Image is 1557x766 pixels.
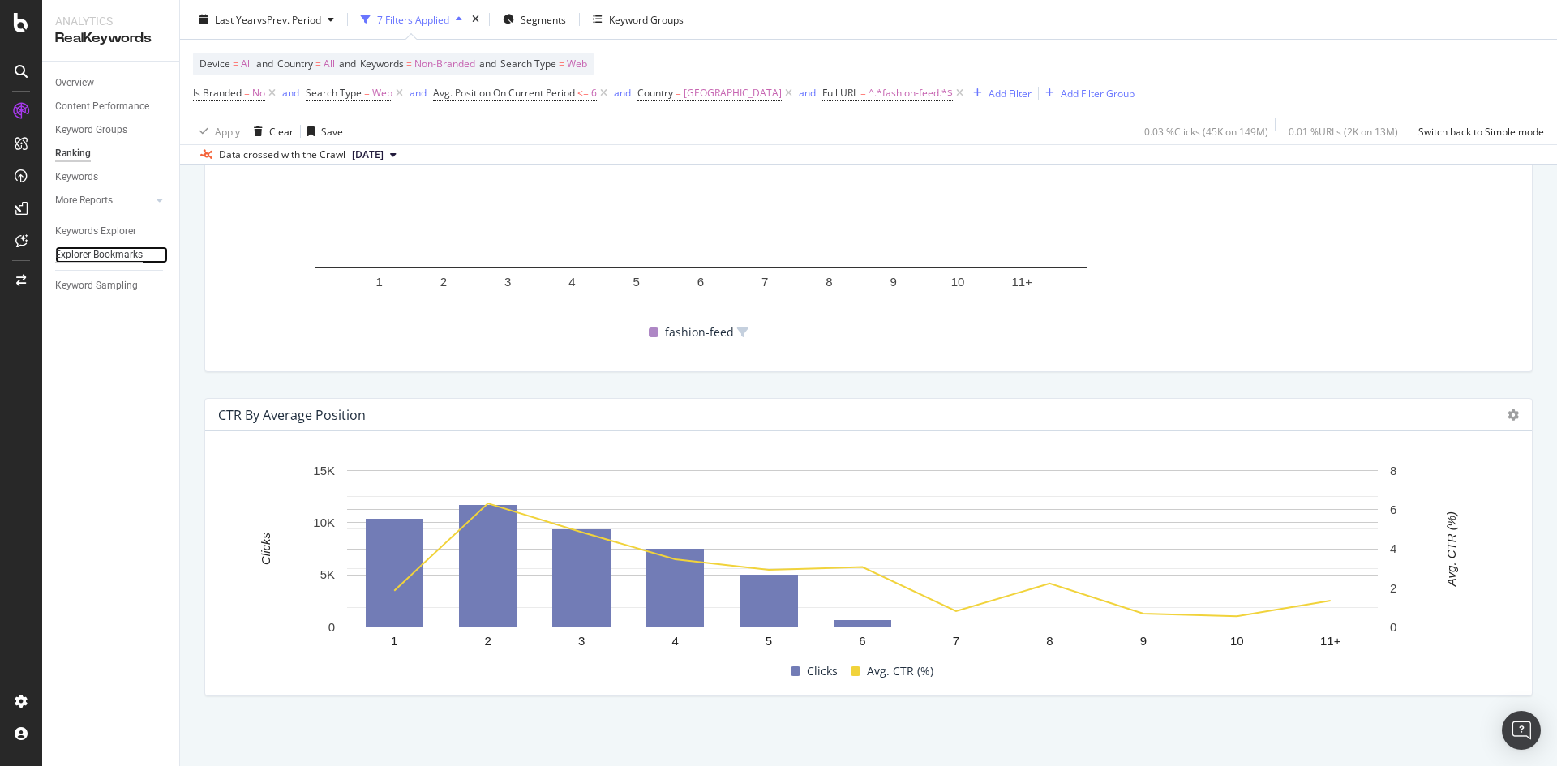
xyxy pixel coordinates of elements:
[218,462,1507,658] svg: A chart.
[1502,711,1541,750] div: Open Intercom Messenger
[55,169,98,186] div: Keywords
[577,86,589,100] span: <=
[1039,83,1135,103] button: Add Filter Group
[469,11,483,28] div: times
[315,57,321,71] span: =
[1046,634,1053,648] text: 8
[55,75,94,92] div: Overview
[1140,634,1147,648] text: 9
[614,85,631,101] button: and
[414,53,475,75] span: Non-Branded
[55,223,168,240] a: Keywords Explorer
[859,634,865,648] text: 6
[218,407,366,423] div: CTR By Average Position
[215,12,257,26] span: Last Year
[953,634,959,648] text: 7
[410,86,427,100] div: and
[633,275,640,289] text: 5
[364,86,370,100] span: =
[55,75,168,92] a: Overview
[860,86,866,100] span: =
[568,275,575,289] text: 4
[637,86,673,100] span: Country
[1320,634,1341,648] text: 11+
[55,98,168,115] a: Content Performance
[372,82,392,105] span: Web
[55,29,166,48] div: RealKeywords
[352,148,384,162] span: 2025 Aug. 12th
[671,634,678,648] text: 4
[360,57,404,71] span: Keywords
[867,661,933,681] span: Avg. CTR (%)
[269,124,294,138] div: Clear
[55,246,143,263] div: Explorer Bookmarks
[247,118,294,144] button: Clear
[822,86,858,100] span: Full URL
[259,533,272,565] text: Clicks
[55,169,168,186] a: Keywords
[869,82,953,105] span: ^.*fashion-feed.*$
[761,275,768,289] text: 7
[578,634,585,648] text: 3
[321,124,343,138] div: Save
[826,275,832,289] text: 8
[1230,634,1244,648] text: 10
[55,277,168,294] a: Keyword Sampling
[614,86,631,100] div: and
[244,86,250,100] span: =
[277,57,313,71] span: Country
[354,6,469,32] button: 7 Filters Applied
[55,145,91,162] div: Ranking
[55,145,168,162] a: Ranking
[521,12,566,26] span: Segments
[1061,86,1135,100] div: Add Filter Group
[219,148,345,162] div: Data crossed with the Crawl
[967,83,1032,103] button: Add Filter
[233,57,238,71] span: =
[256,57,273,71] span: and
[799,86,816,100] div: and
[496,6,573,32] button: Segments
[345,145,403,165] button: [DATE]
[1289,124,1398,138] div: 0.01 % URLs ( 2K on 13M )
[1412,118,1544,144] button: Switch back to Simple mode
[55,246,168,263] a: Explorer Bookmarks
[665,323,734,342] span: fashion-feed
[55,277,138,294] div: Keyword Sampling
[193,86,242,100] span: Is Branded
[440,275,447,289] text: 2
[313,516,335,530] text: 10K
[406,57,412,71] span: =
[301,118,343,144] button: Save
[1444,511,1458,587] text: Avg. CTR (%)
[193,118,240,144] button: Apply
[799,85,816,101] button: and
[1390,464,1396,477] text: 8
[306,86,362,100] span: Search Type
[684,82,782,105] span: [GEOGRAPHIC_DATA]
[1390,542,1396,556] text: 4
[485,634,491,648] text: 2
[215,124,240,138] div: Apply
[591,82,597,105] span: 6
[313,464,335,477] text: 15K
[1012,275,1033,289] text: 11+
[609,12,684,26] div: Keyword Groups
[55,122,127,139] div: Keyword Groups
[807,661,838,681] span: Clicks
[567,53,587,75] span: Web
[252,82,265,105] span: No
[377,12,449,26] div: 7 Filters Applied
[328,620,335,634] text: 0
[676,86,681,100] span: =
[339,57,356,71] span: and
[559,57,564,71] span: =
[890,275,897,289] text: 9
[324,53,335,75] span: All
[376,275,383,289] text: 1
[282,86,299,100] div: and
[55,98,149,115] div: Content Performance
[479,57,496,71] span: and
[241,53,252,75] span: All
